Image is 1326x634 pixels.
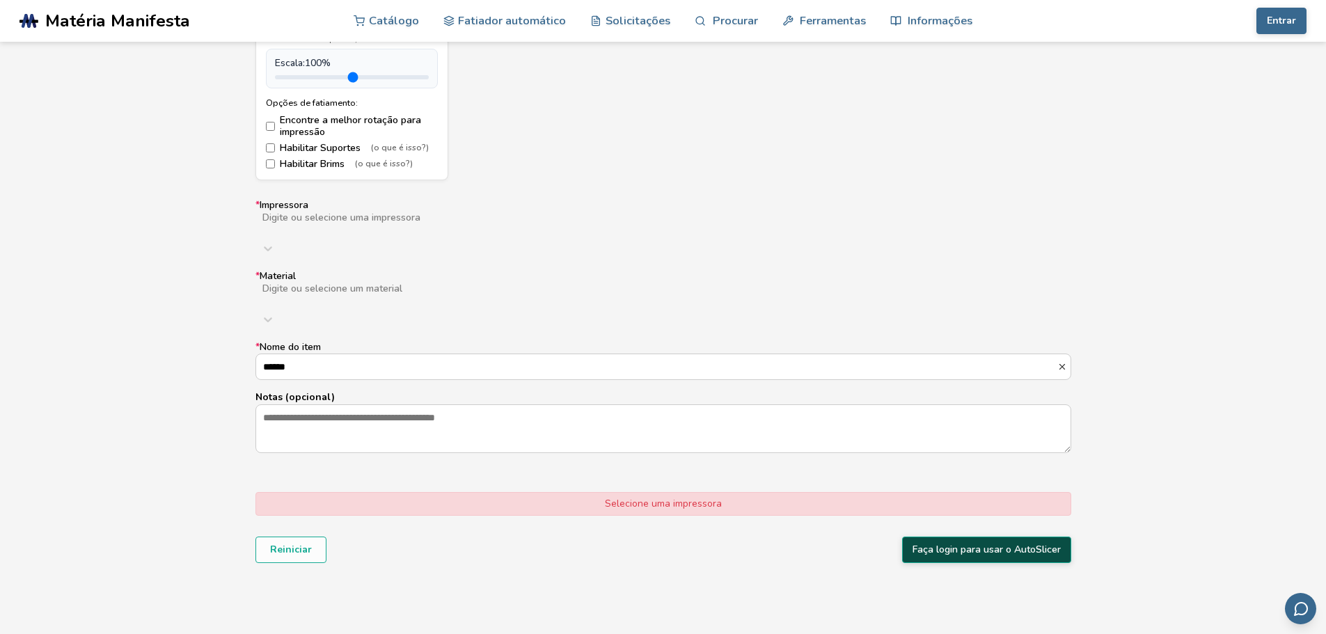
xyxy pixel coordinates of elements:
[280,113,421,138] font: Encontre a melhor rotação para impressão
[1057,362,1071,372] button: *Nome do item
[260,198,308,212] font: Impressora
[280,157,345,171] font: Habilitar Brims
[713,13,758,29] font: Procurar
[266,143,275,152] input: Habilitar Suportes(o que é isso?)
[606,13,670,29] font: Solicitações
[355,158,413,169] font: (o que é isso?)
[266,122,275,131] input: Encontre a melhor rotação para impressão
[280,141,361,154] font: Habilitar Suportes
[908,13,972,29] font: Informações
[45,9,190,33] font: Matéria Manifesta
[1256,8,1307,34] button: Entrar
[902,537,1071,563] button: Faça login para usar o AutoSlicer
[913,543,1061,556] font: Faça login para usar o AutoSlicer
[260,340,321,354] font: Nome do item
[266,97,358,109] font: Opções de fatiamento:
[458,13,566,29] font: Fatiador automático
[266,159,275,168] input: Habilitar Brims(o que é isso?)
[1267,14,1296,27] font: Entrar
[371,142,429,153] font: (o que é isso?)
[800,13,866,29] font: Ferramentas
[255,537,326,563] button: Reiniciar
[261,294,690,306] input: *MaterialDigite ou selecione um material
[256,405,1071,452] textarea: Notas (opcional)
[605,497,722,510] font: Selecione uma impressora
[255,390,335,404] font: Notas (opcional)
[305,56,322,70] font: 100
[262,211,420,224] font: Digite ou selecione uma impressora
[256,354,1057,379] input: *Nome do item
[275,56,305,70] font: Escala:
[261,223,681,235] input: *ImpressoraDigite ou selecione uma impressora
[1285,593,1316,624] button: Enviar feedback por e-mail
[369,13,419,29] font: Catálogo
[270,543,312,556] font: Reiniciar
[322,56,331,70] font: %
[260,269,296,283] font: Material
[262,282,402,295] font: Digite ou selecione um material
